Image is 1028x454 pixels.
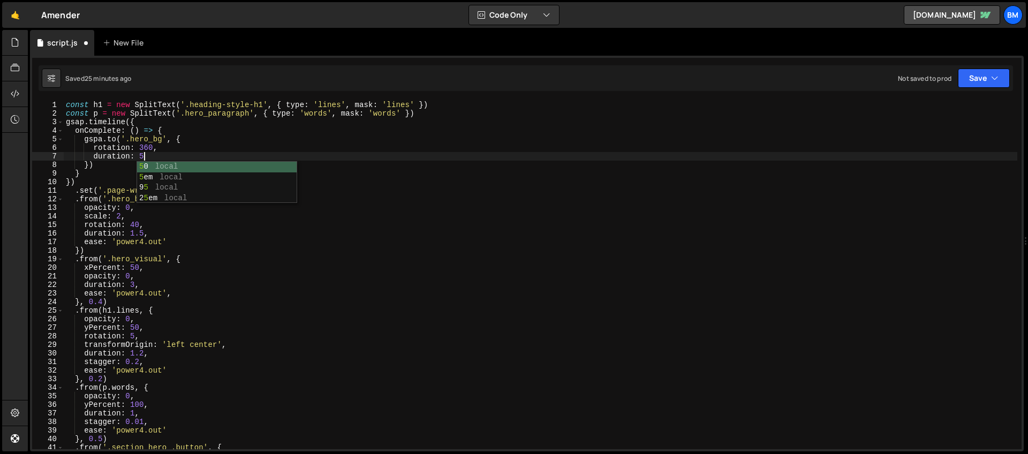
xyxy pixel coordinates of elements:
[32,152,64,161] div: 7
[32,281,64,289] div: 22
[32,109,64,118] div: 2
[32,349,64,358] div: 30
[32,272,64,281] div: 21
[32,263,64,272] div: 20
[2,2,28,28] a: 🤙
[32,186,64,195] div: 11
[32,178,64,186] div: 10
[32,435,64,443] div: 40
[41,9,80,21] div: Amender
[1003,5,1023,25] a: bm
[32,135,64,143] div: 5
[32,212,64,221] div: 14
[32,203,64,212] div: 13
[32,366,64,375] div: 32
[32,358,64,366] div: 31
[32,418,64,426] div: 38
[469,5,559,25] button: Code Only
[32,169,64,178] div: 9
[904,5,1000,25] a: [DOMAIN_NAME]
[32,289,64,298] div: 23
[32,306,64,315] div: 25
[85,74,131,83] div: 25 minutes ago
[32,195,64,203] div: 12
[32,221,64,229] div: 15
[32,400,64,409] div: 36
[32,229,64,238] div: 16
[32,315,64,323] div: 26
[47,37,78,48] div: script.js
[103,37,148,48] div: New File
[32,392,64,400] div: 35
[32,118,64,126] div: 3
[32,255,64,263] div: 19
[32,298,64,306] div: 24
[32,161,64,169] div: 8
[32,126,64,135] div: 4
[32,143,64,152] div: 6
[32,246,64,255] div: 18
[32,332,64,340] div: 28
[32,443,64,452] div: 41
[32,409,64,418] div: 37
[32,383,64,392] div: 34
[32,323,64,332] div: 27
[898,74,951,83] div: Not saved to prod
[32,426,64,435] div: 39
[65,74,131,83] div: Saved
[32,101,64,109] div: 1
[32,238,64,246] div: 17
[32,340,64,349] div: 29
[958,69,1010,88] button: Save
[32,375,64,383] div: 33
